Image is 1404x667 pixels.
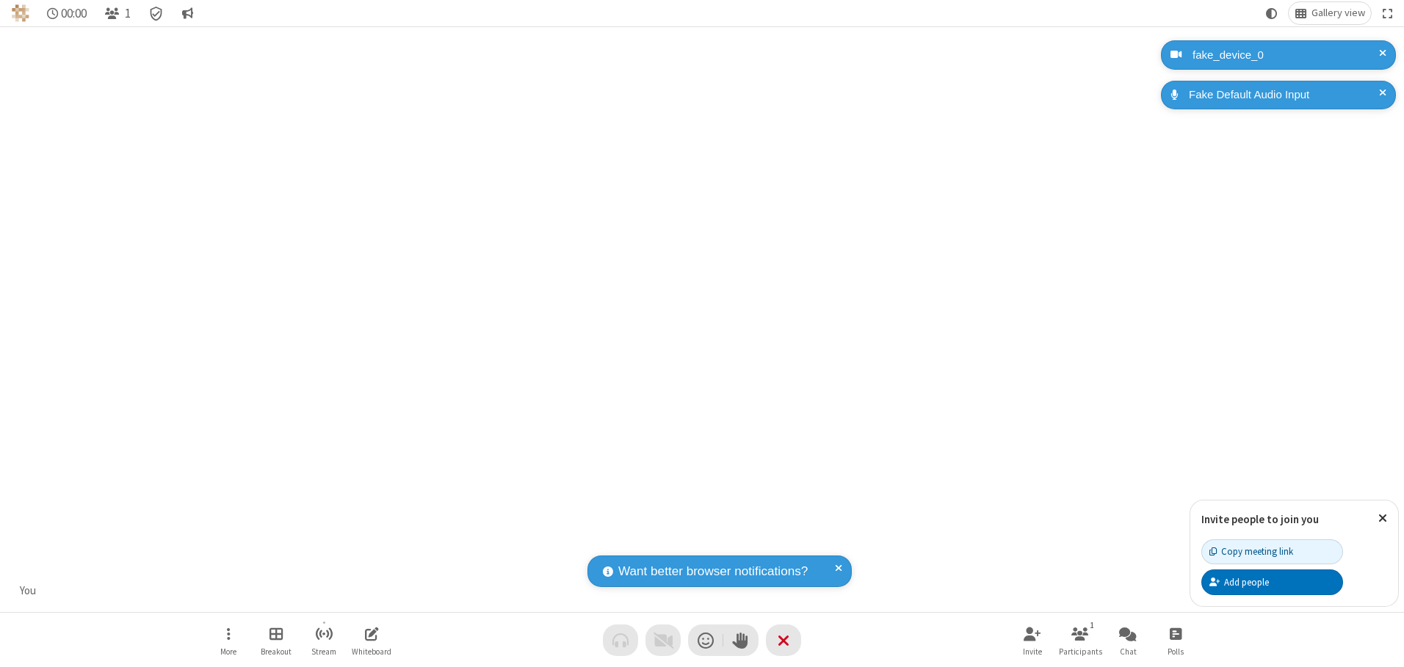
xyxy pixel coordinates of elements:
[618,562,808,581] span: Want better browser notifications?
[1106,619,1150,661] button: Open chat
[1058,619,1102,661] button: Open participant list
[125,7,131,21] span: 1
[1168,647,1184,656] span: Polls
[1023,647,1042,656] span: Invite
[1187,47,1385,64] div: fake_device_0
[1209,544,1293,558] div: Copy meeting link
[1201,539,1343,564] button: Copy meeting link
[1367,500,1398,536] button: Close popover
[1120,647,1137,656] span: Chat
[766,624,801,656] button: End or leave meeting
[41,2,93,24] div: Timer
[1010,619,1054,661] button: Invite participants (Alt+I)
[15,583,42,599] div: You
[723,624,759,656] button: Raise hand
[1154,619,1198,661] button: Open poll
[12,4,29,22] img: QA Selenium DO NOT DELETE OR CHANGE
[311,647,336,656] span: Stream
[1260,2,1284,24] button: Using system theme
[688,624,723,656] button: Send a reaction
[1311,7,1365,19] span: Gallery view
[603,624,638,656] button: Audio problem - check your Internet connection or call by phone
[352,647,391,656] span: Whiteboard
[1377,2,1399,24] button: Fullscreen
[175,2,199,24] button: Conversation
[1201,569,1343,594] button: Add people
[261,647,292,656] span: Breakout
[1086,619,1099,632] div: 1
[1289,2,1371,24] button: Change layout
[142,2,170,24] div: Meeting details Encryption enabled
[350,619,394,661] button: Open shared whiteboard
[206,619,250,661] button: Open menu
[1184,87,1385,103] div: Fake Default Audio Input
[302,619,346,661] button: Start streaming
[254,619,298,661] button: Manage Breakout Rooms
[220,647,236,656] span: More
[1059,647,1102,656] span: Participants
[98,2,137,24] button: Open participant list
[1201,512,1319,526] label: Invite people to join you
[61,7,87,21] span: 00:00
[645,624,681,656] button: Video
